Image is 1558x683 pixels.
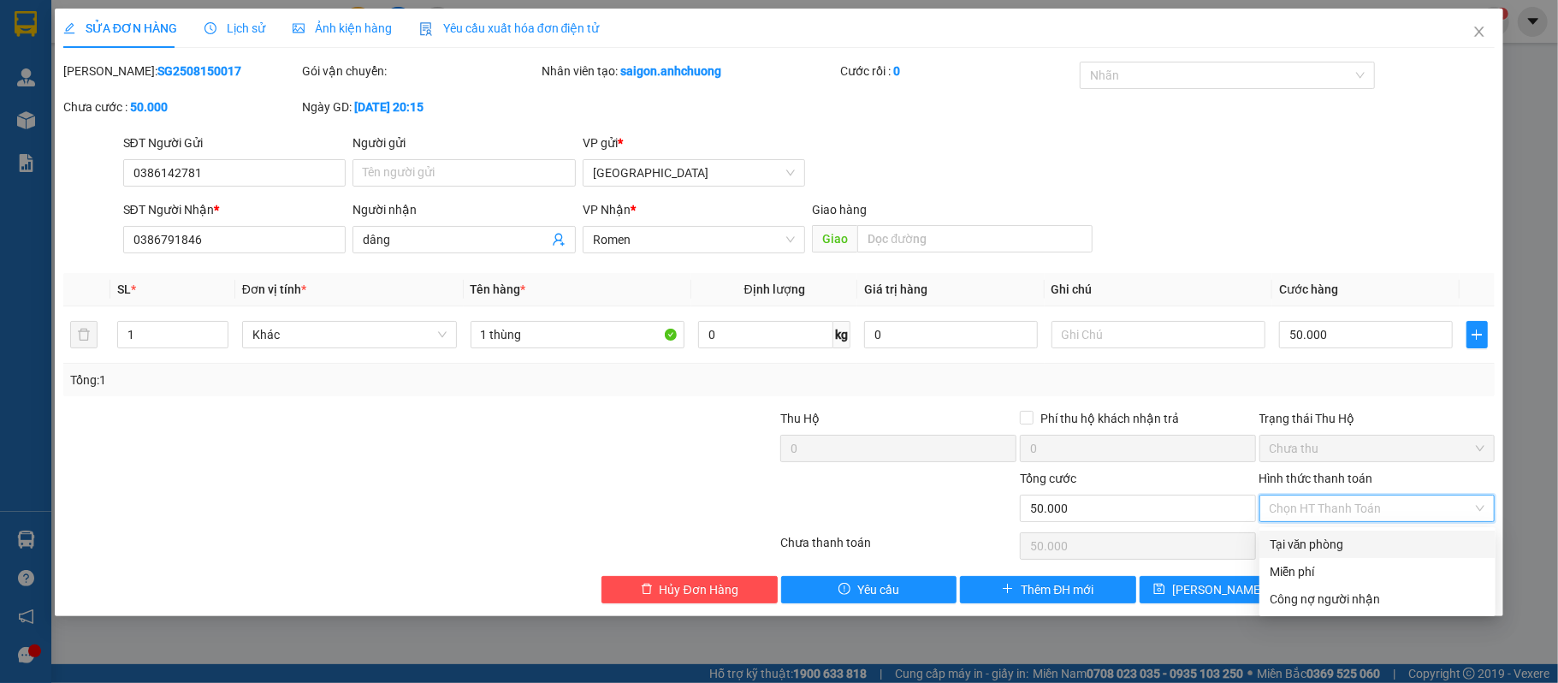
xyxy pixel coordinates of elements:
span: Hủy Đơn Hàng [660,580,738,599]
input: Dọc đường [857,225,1093,252]
div: Romen [200,15,320,35]
span: plus [1002,583,1014,597]
span: Romen [593,227,796,252]
div: 50.000 [198,90,322,114]
span: Định lượng [744,282,805,296]
b: saigon.anhchuong [620,64,721,78]
span: clock-circle [204,22,216,34]
button: delete [70,321,98,348]
img: icon [419,22,433,36]
span: save [1153,583,1165,597]
button: deleteHủy Đơn Hàng [601,576,778,603]
span: [PERSON_NAME] thay đổi [1172,580,1309,599]
div: Chưa cước : [63,98,299,116]
b: 0 [893,64,900,78]
div: 0386791846 [200,56,320,80]
b: [DATE] 20:15 [354,100,424,114]
div: Tổng: 1 [70,371,602,389]
b: SG2508150017 [157,64,241,78]
b: 50.000 [130,100,168,114]
span: Giá trị hàng [864,282,927,296]
div: Gói vận chuyển: [302,62,538,80]
span: Thêm ĐH mới [1021,580,1093,599]
span: edit [63,22,75,34]
span: Giao [812,225,857,252]
span: kg [833,321,850,348]
div: SĐT Người Nhận [123,200,347,219]
span: Phí thu hộ khách nhận trả [1034,409,1186,428]
span: delete [641,583,653,597]
span: Thu Hộ [780,412,820,425]
button: plusThêm ĐH mới [960,576,1136,603]
div: Ngày GD: [302,98,538,116]
button: plus [1466,321,1489,348]
span: close [1472,25,1486,39]
div: Người nhận [352,200,576,219]
button: exclamation-circleYêu cầu [781,576,957,603]
input: Ghi Chú [1052,321,1266,348]
div: Tên hàng: 1 thùng ( : 1 ) [15,124,320,146]
span: plus [1467,328,1488,341]
button: Close [1455,9,1503,56]
div: Nhân viên tạo: [542,62,837,80]
span: Khác [252,322,447,347]
div: SĐT Người Gửi [123,134,347,152]
th: Ghi chú [1045,273,1273,306]
div: 0386142781 [15,53,188,77]
div: Chưa thanh toán [779,533,1018,563]
div: Công nợ người nhận [1270,590,1485,609]
div: Cước gửi hàng sẽ được ghi vào công nợ của người nhận [1259,585,1496,613]
div: Người gửi [352,134,576,152]
div: Cước rồi : [840,62,1076,80]
span: CC : [198,94,222,112]
span: Giao hàng [812,203,867,217]
div: VP gửi [583,134,806,152]
span: Gửi: [15,15,41,33]
span: SL [117,282,131,296]
div: Tại văn phòng [1270,535,1485,554]
button: save[PERSON_NAME] thay đổi [1140,576,1316,603]
span: VP Nhận [583,203,631,217]
span: SL [181,122,204,146]
span: Đơn vị tính [242,282,306,296]
input: VD: Bàn, Ghế [471,321,685,348]
span: SỬA ĐƠN HÀNG [63,21,177,35]
span: Yêu cầu xuất hóa đơn điện tử [419,21,600,35]
span: Yêu cầu [857,580,899,599]
div: dâng [200,35,320,56]
span: Tổng cước [1020,472,1076,485]
span: Sài Gòn [593,160,796,186]
label: Hình thức thanh toán [1259,472,1373,485]
span: user-add [552,233,566,246]
span: Lịch sử [204,21,265,35]
span: Ảnh kiện hàng [293,21,392,35]
span: Nhận: [200,16,241,34]
div: Trạng thái Thu Hộ [1259,409,1496,428]
span: Cước hàng [1279,282,1338,296]
div: Miễn phí [1270,562,1485,581]
span: exclamation-circle [838,583,850,597]
span: Tên hàng [471,282,526,296]
div: [GEOGRAPHIC_DATA] [15,15,188,53]
span: Chưa thu [1270,436,1485,461]
div: [PERSON_NAME]: [63,62,299,80]
span: Chọn HT Thanh Toán [1270,496,1485,521]
span: picture [293,22,305,34]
